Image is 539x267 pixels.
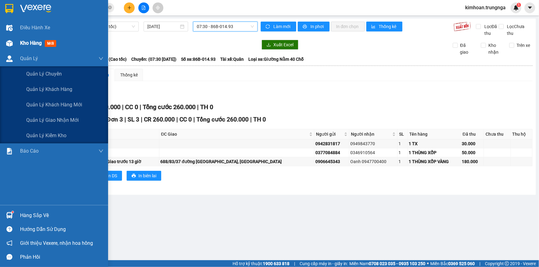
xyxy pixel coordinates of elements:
span: question-circle [6,226,12,232]
span: Thống kê [379,23,398,30]
span: CC 0 [125,103,138,111]
div: Hàng sắp về [20,211,103,220]
span: In DS [107,172,117,179]
span: | [193,116,195,123]
div: 0942831817 [315,140,348,147]
div: 1 TX [409,140,460,147]
span: SL 3 [128,116,139,123]
span: ĐC Giao [161,131,308,138]
span: | [141,116,142,123]
span: Giới thiệu Vexere, nhận hoa hồng [20,239,93,247]
span: Tổng cước 260.000 [143,103,196,111]
span: Người nhận [351,131,391,138]
button: In đơn chọn [331,22,365,31]
span: TH 0 [253,116,266,123]
sup: 1 [12,211,14,213]
span: plus [127,6,132,10]
span: Báo cáo [20,147,39,155]
span: Đơn 3 [107,116,123,123]
span: | [250,116,252,123]
img: solution-icon [6,148,13,154]
span: CR 260.000 [144,116,175,123]
span: close-circle [108,5,112,11]
span: message [6,254,12,260]
img: warehouse-icon [6,40,13,47]
span: printer [303,24,308,29]
span: CC 0 [179,116,192,123]
span: kimhoan.trungnga [460,4,511,11]
th: Đã thu [461,129,484,139]
span: Điều hành xe [20,24,50,31]
span: Hỗ trợ kỹ thuật: [233,260,289,267]
sup: 1 [517,3,521,7]
button: aim [153,2,163,13]
div: 30.000 [462,140,483,147]
div: 1 [398,140,407,147]
span: Cung cấp máy in - giấy in: [300,260,348,267]
span: Quản lý giao nhận mới [26,116,79,124]
span: Quản lý khách hàng mới [26,101,82,109]
button: plus [124,2,135,13]
span: Quản Lý [20,55,38,62]
span: | [176,116,178,123]
strong: 1900 633 818 [263,261,289,266]
input: 11/08/2025 [147,23,179,30]
span: sync [266,24,271,29]
span: Quản lý chuyến [26,70,62,78]
button: caret-down [524,2,535,13]
button: syncLàm mới [261,22,296,31]
img: warehouse-icon [6,55,13,62]
span: Làm mới [273,23,291,30]
span: ⚪️ [427,262,429,265]
span: Quản lý kiểm kho [26,132,66,139]
span: down [99,56,103,61]
span: Đã giao [458,42,476,55]
span: Số xe: 86B-014.93 [181,56,216,63]
div: 1 [398,149,407,156]
span: | [294,260,295,267]
span: | [197,103,199,111]
th: Thu hộ [511,129,533,139]
div: Tận Nơi 100K - Giao trước 13 giờ [76,158,158,165]
div: 0377084884 [315,149,348,156]
span: printer [132,174,136,179]
span: download [267,43,271,47]
span: Kho hàng [20,40,42,46]
div: Hướng dẫn sử dụng [20,225,103,234]
th: Chưa thu [484,129,511,139]
span: Lọc Chưa thu [505,23,533,37]
strong: 0369 525 060 [448,261,475,266]
span: Xuất Excel [273,41,293,48]
span: | [140,103,141,111]
div: Phản hồi [20,253,103,262]
span: | [124,116,126,123]
span: 1 [518,3,520,7]
span: aim [156,6,160,10]
span: Lọc Đã thu [482,23,499,37]
span: notification [6,240,12,246]
button: bar-chartThống kê [366,22,402,31]
button: downloadXuất Excel [262,40,298,50]
span: In phơi [310,23,325,30]
span: mới [45,40,56,47]
span: 07:30 - 86B-014.93 [197,22,254,31]
img: warehouse-icon [6,212,13,219]
span: Loại xe: Giường Nằm 40 Chỗ [248,56,304,63]
span: Miền Nam [349,260,425,267]
th: Ghi chú [75,129,160,139]
span: Kho nhận [486,42,504,55]
div: 1 [398,158,407,165]
strong: 0708 023 035 - 0935 103 250 [369,261,425,266]
span: Tổng cước 260.000 [196,116,249,123]
div: 50.000 [462,149,483,156]
span: caret-down [527,5,533,10]
button: file-add [138,2,149,13]
span: file-add [141,6,146,10]
span: In biên lai [138,172,156,179]
div: 0906645343 [315,158,348,165]
th: SL [398,129,408,139]
span: Miền Bắc [430,260,475,267]
span: close-circle [108,6,112,9]
span: Người gửi [316,131,343,138]
div: Thống kê [120,72,138,78]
